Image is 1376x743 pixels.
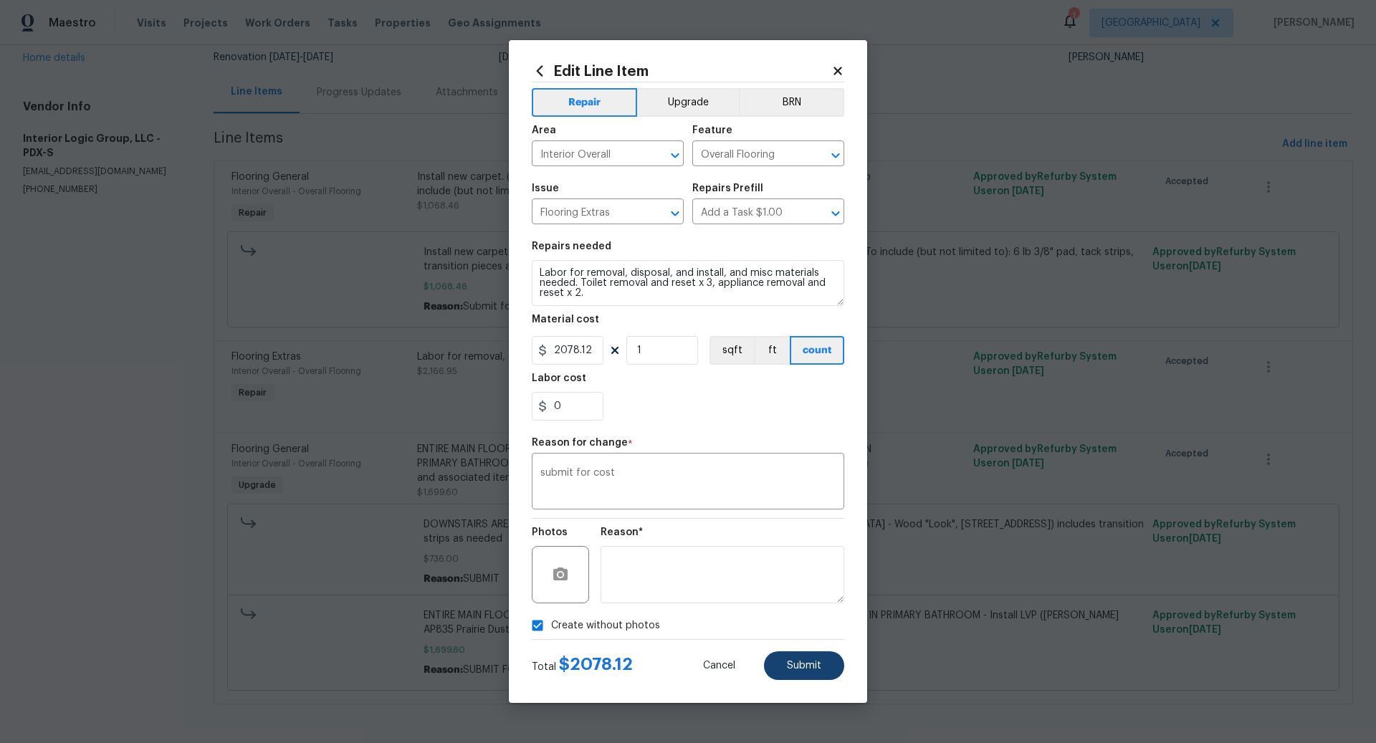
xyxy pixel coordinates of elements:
span: Cancel [703,661,735,671]
span: Create without photos [551,618,660,633]
button: Submit [764,651,844,680]
span: Submit [787,661,821,671]
button: count [790,336,844,365]
h5: Issue [532,183,559,193]
textarea: submit for cost [540,468,836,498]
h5: Reason* [601,527,643,537]
button: Open [826,145,846,166]
button: Cancel [680,651,758,680]
h5: Labor cost [532,373,586,383]
button: Open [665,145,685,166]
button: sqft [709,336,754,365]
button: Open [665,203,685,224]
h5: Photos [532,527,568,537]
h5: Repairs Prefill [692,183,763,193]
textarea: Labor for removal, disposal, and install, and misc materials needed. Toilet removal and reset x 3... [532,260,844,306]
button: Repair [532,88,637,117]
h2: Edit Line Item [532,63,831,79]
span: $ 2078.12 [559,656,633,673]
button: Open [826,203,846,224]
button: Upgrade [637,88,740,117]
h5: Material cost [532,315,599,325]
h5: Repairs needed [532,241,611,251]
h5: Feature [692,125,732,135]
h5: Reason for change [532,438,628,448]
button: ft [754,336,790,365]
h5: Area [532,125,556,135]
div: Total [532,657,633,674]
button: BRN [739,88,844,117]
